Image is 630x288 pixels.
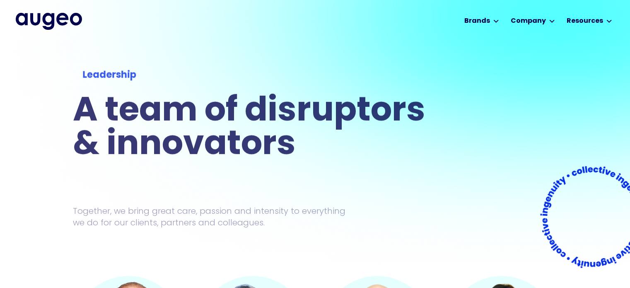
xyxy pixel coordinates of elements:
p: Together, we bring great care, passion and intensity to everything we do for our clients, partner... [73,205,358,228]
div: Company [511,16,546,26]
div: Leadership [82,68,421,82]
a: home [16,13,82,29]
img: Augeo's full logo in midnight blue. [16,13,82,29]
div: Brands [464,16,490,26]
div: Resources [567,16,603,26]
h1: A team of disruptors & innovators [73,95,431,162]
